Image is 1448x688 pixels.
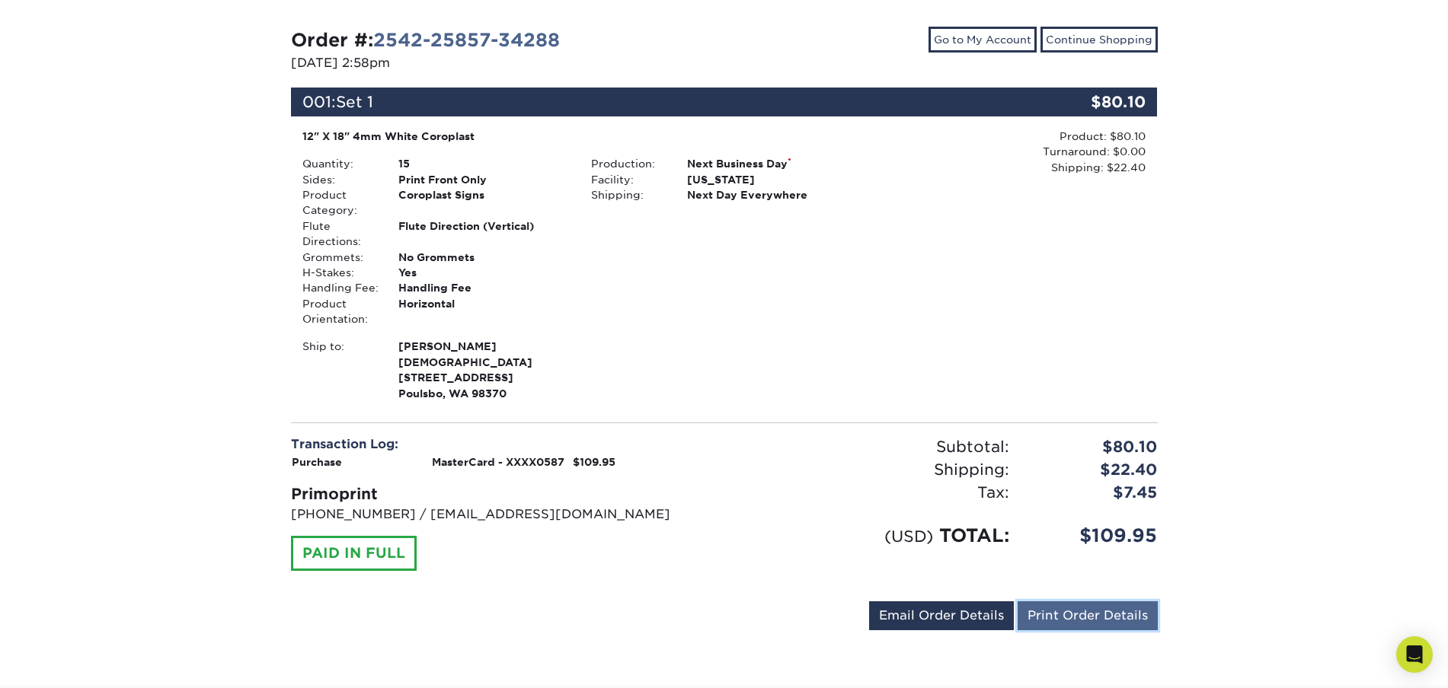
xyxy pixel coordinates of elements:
[291,88,1013,116] div: 001:
[724,481,1021,504] div: Tax:
[580,187,676,202] div: Shipping:
[432,456,564,468] strong: MasterCard - XXXX0587
[291,280,387,295] div: Handling Fee:
[291,187,387,218] div: Product Category:
[4,642,129,683] iframe: Google Customer Reviews
[939,524,1009,546] span: TOTAL:
[573,456,615,468] strong: $109.95
[1021,522,1169,549] div: $109.95
[398,339,568,399] strong: Poulsbo, WA 98370
[580,156,676,171] div: Production:
[1021,458,1169,481] div: $22.40
[929,27,1037,53] a: Go to My Account
[373,29,560,51] a: 2542-25857-34288
[387,218,580,250] div: Flute Direction (Vertical)
[387,187,580,218] div: Coroplast Signs
[291,156,387,171] div: Quantity:
[387,280,580,295] div: Handling Fee
[292,456,342,468] strong: Purchase
[676,172,868,187] div: [US_STATE]
[387,265,580,280] div: Yes
[291,435,713,454] div: Transaction Log:
[291,265,387,280] div: H-Stakes:
[291,296,387,327] div: Product Orientation:
[291,505,713,524] p: [PHONE_NUMBER] / [EMAIL_ADDRESS][DOMAIN_NAME]
[387,296,580,327] div: Horizontal
[884,527,933,546] small: (USD)
[724,435,1021,458] div: Subtotal:
[869,601,1014,630] a: Email Order Details
[291,54,713,72] p: [DATE] 2:58pm
[291,339,387,401] div: Ship to:
[387,172,580,187] div: Print Front Only
[868,129,1146,175] div: Product: $80.10 Turnaround: $0.00 Shipping: $22.40
[398,370,568,385] span: [STREET_ADDRESS]
[1013,88,1158,116] div: $80.10
[291,250,387,265] div: Grommets:
[387,250,580,265] div: No Grommets
[1021,481,1169,504] div: $7.45
[1021,435,1169,458] div: $80.10
[291,483,713,505] div: Primoprint
[291,218,387,250] div: Flute Directions:
[724,458,1021,481] div: Shipping:
[1396,636,1433,673] div: Open Intercom Messenger
[1040,27,1158,53] a: Continue Shopping
[291,29,560,51] strong: Order #:
[676,187,868,202] div: Next Day Everywhere
[291,536,417,571] div: PAID IN FULL
[302,129,858,144] div: 12" X 18" 4mm White Coroplast
[387,156,580,171] div: 15
[398,339,568,354] span: [PERSON_NAME]
[580,172,676,187] div: Facility:
[398,355,568,370] span: [DEMOGRAPHIC_DATA]
[336,93,373,111] span: Set 1
[676,156,868,171] div: Next Business Day
[1018,601,1158,630] a: Print Order Details
[291,172,387,187] div: Sides:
